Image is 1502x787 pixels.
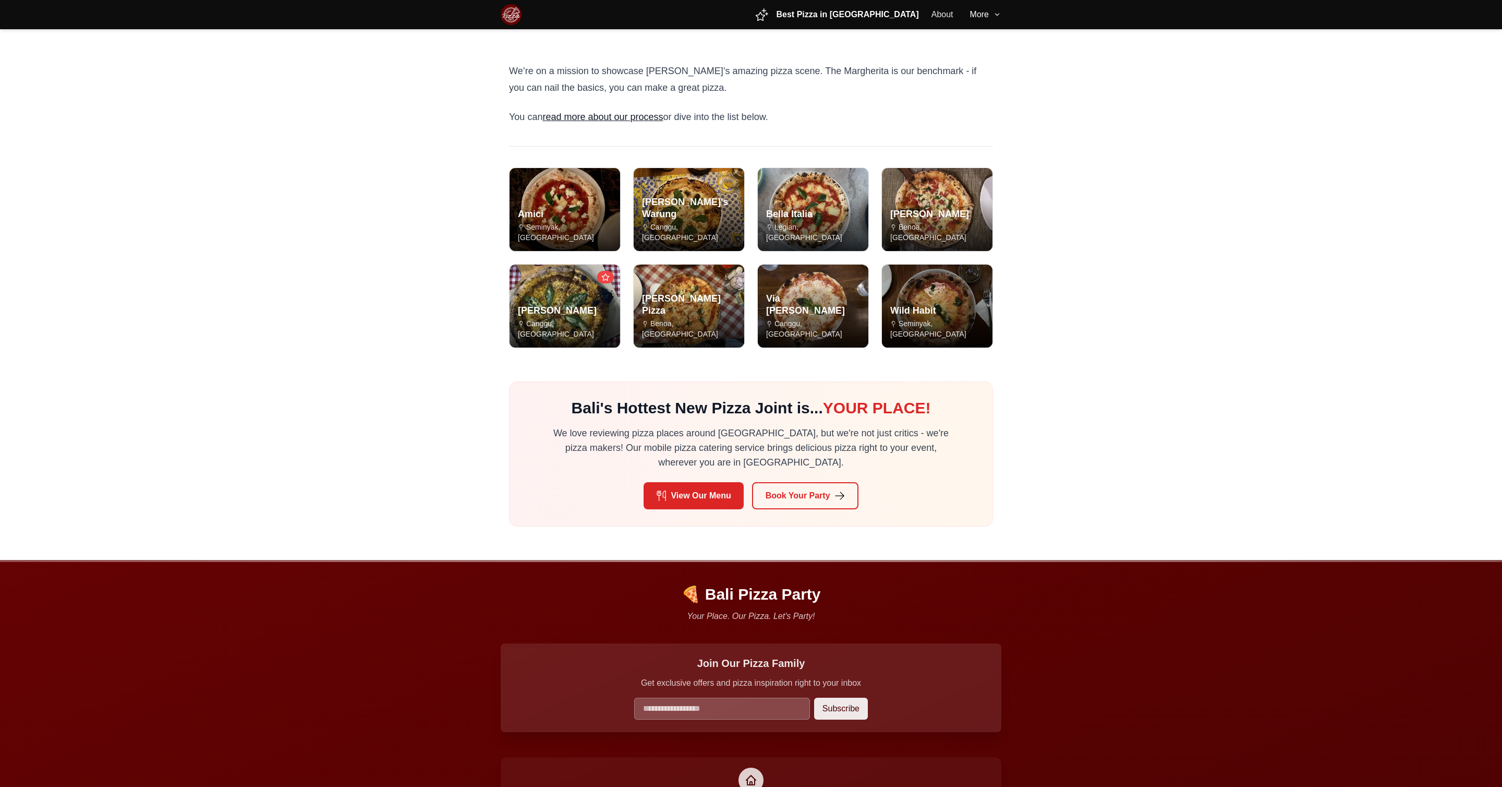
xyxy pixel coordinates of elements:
[509,63,993,96] p: We’re on a mission to showcase [PERSON_NAME]’s amazing pizza scene. The Margherita is our benchma...
[501,4,522,25] img: Bali Pizza Party Logo
[890,321,897,327] img: Location
[882,265,992,348] img: Wild Habit
[642,196,736,220] h3: [PERSON_NAME]'s Warung
[970,8,989,21] span: More
[551,399,951,418] h2: Bali's Hottest New Pizza Joint is...
[644,482,743,509] a: View Our Menu
[890,318,984,339] p: Seminyak, [GEOGRAPHIC_DATA]
[823,399,931,416] span: YOUR PLACE!
[890,224,897,231] img: Location
[518,208,612,220] h3: Amici
[551,426,951,470] p: We love reviewing pizza places around [GEOGRAPHIC_DATA], but we're not just critics - we're pizza...
[634,168,744,251] img: Anita's Warung
[642,318,736,339] p: Benoa, [GEOGRAPHIC_DATA]
[518,305,612,317] h3: [PERSON_NAME]
[758,265,868,348] img: Via Emilia
[510,265,620,348] img: Gioia
[882,168,992,251] img: Coco Bistro
[890,305,984,317] h3: Wild Habit
[890,222,984,243] p: Benoa, [GEOGRAPHIC_DATA]
[518,224,524,231] img: Location
[834,491,845,501] img: Book
[881,168,993,252] a: Read review of Coco Bistro
[518,318,612,339] p: Canggu, [GEOGRAPHIC_DATA]
[881,264,993,348] a: Read review of Wild Habit
[510,168,620,251] img: Amici
[642,321,648,327] img: Location
[501,610,1001,623] p: Your Place. Our Pizza. Let's Party!
[777,8,919,21] span: Best Pizza in [GEOGRAPHIC_DATA]
[542,112,663,122] a: read more about our process
[766,208,860,220] h3: Bella Italia
[758,168,868,251] img: Bella Italia
[642,224,648,231] img: Location
[509,109,993,125] p: You can or dive into the list below.
[757,264,869,348] a: Read review of Via Emilia
[757,168,869,252] a: Read review of Bella Italia
[890,208,984,220] h3: [PERSON_NAME]
[970,8,1001,21] button: More
[518,321,524,327] img: Location
[814,698,868,720] button: Subscribe
[656,491,667,501] img: Menu
[766,318,860,339] p: Canggu, [GEOGRAPHIC_DATA]
[501,585,1001,604] p: 🍕 Bali Pizza Party
[509,168,621,252] a: Read review of Amici
[752,482,858,509] a: Book Your Party
[633,168,745,252] a: Read review of Anita's Warung
[509,264,621,348] a: Read review of Gioia
[634,265,744,348] img: Roby Pizza
[513,656,989,671] h3: Join Our Pizza Family
[513,677,989,689] p: Get exclusive offers and pizza inspiration right to your inbox
[518,222,612,243] p: Seminyak, [GEOGRAPHIC_DATA]
[766,321,772,327] img: Location
[642,293,736,316] h3: [PERSON_NAME] Pizza
[642,222,736,243] p: Canggu, [GEOGRAPHIC_DATA]
[633,264,745,348] a: Read review of Roby Pizza
[766,224,772,231] img: Location
[756,8,919,21] a: Best Pizza in [GEOGRAPHIC_DATA]
[931,8,953,21] a: About
[766,293,860,316] h3: Via [PERSON_NAME]
[601,273,610,281] img: Award
[756,8,768,21] img: Pizza slice
[766,222,860,243] p: Legian, [GEOGRAPHIC_DATA]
